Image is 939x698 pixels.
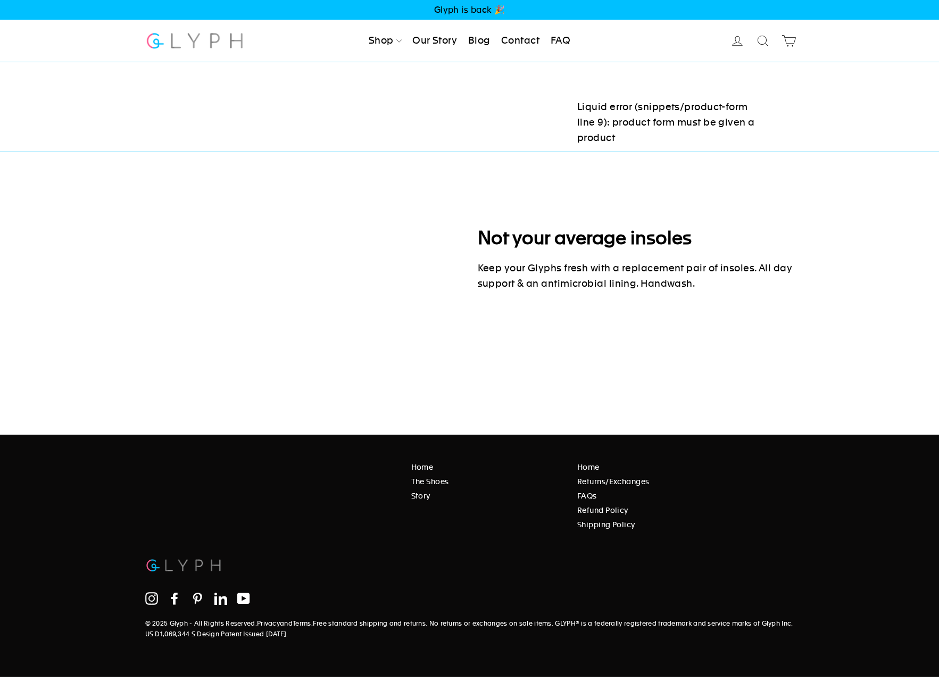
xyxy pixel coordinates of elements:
[408,29,461,53] a: Our Story
[464,29,495,53] a: Blog
[364,29,406,53] a: Shop
[411,476,562,487] a: The Shoes
[411,461,562,473] a: Home
[577,504,787,516] a: Refund Policy
[497,29,544,53] a: Contact
[145,27,245,55] img: Glyph
[478,227,794,250] h2: Not your average insoles
[257,620,280,627] a: Privacy
[411,490,562,502] a: Story
[569,62,768,146] div: Liquid error (snippets/product-form line 9): product form must be given a product
[577,461,787,473] a: Home
[145,620,793,637] a: Free standard shipping and returns. No returns or exchanges on sale items. GLYPH® is a federally ...
[478,261,794,292] p: Keep your Glyphs fresh with a replacement pair of insoles. All day support & an antimicrobial lin...
[546,29,575,53] a: FAQ
[577,476,787,487] a: Returns/Exchanges
[577,490,787,502] a: FAQs
[145,619,794,639] p: © 2025 Glyph - All Rights Reserved. and . .
[577,519,787,530] a: Shipping Policy
[293,620,311,627] a: Terms
[364,29,575,53] ul: Primary
[145,554,222,576] img: Glyph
